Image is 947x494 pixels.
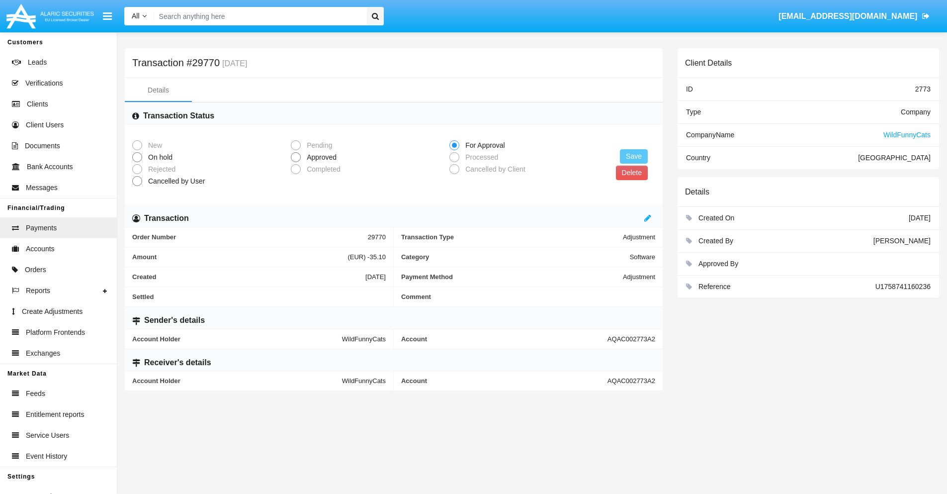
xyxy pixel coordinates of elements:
[347,253,386,261] span: (EUR) -35.10
[143,110,214,121] h6: Transaction Status
[301,164,343,175] span: Completed
[401,335,607,343] span: Account
[686,108,701,116] span: Type
[459,140,507,151] span: For Approval
[685,187,709,197] h6: Details
[142,176,207,187] span: Cancelled by User
[698,283,731,291] span: Reference
[301,152,339,163] span: Approved
[620,149,648,164] button: Save
[144,315,205,326] h6: Sender's details
[365,273,386,281] span: [DATE]
[26,286,50,296] span: Reports
[459,164,528,175] span: Cancelled by Client
[148,85,169,96] div: Details
[342,377,386,385] span: WildFunnyCats
[401,273,623,281] span: Payment Method
[26,348,60,359] span: Exchanges
[883,131,931,139] span: WildFunnyCats
[873,237,931,245] span: [PERSON_NAME]
[901,108,931,116] span: Company
[301,140,335,151] span: Pending
[909,214,931,222] span: [DATE]
[142,140,165,151] span: New
[401,233,623,241] span: Transaction Type
[22,306,83,317] span: Create Adjustments
[132,293,386,300] span: Settled
[142,152,175,163] span: On hold
[124,11,154,21] a: All
[616,166,648,180] button: Delete
[607,377,655,385] span: AQAC002773A2
[26,223,57,233] span: Payments
[26,389,45,399] span: Feeds
[686,85,693,93] span: ID
[401,377,607,385] span: Account
[401,253,630,261] span: Category
[774,2,935,30] a: [EMAIL_ADDRESS][DOMAIN_NAME]
[26,451,67,462] span: Event History
[630,253,655,261] span: Software
[132,273,365,281] span: Created
[623,273,655,281] span: Adjustment
[698,260,738,268] span: Approved By
[132,59,247,68] h5: Transaction #29770
[27,162,73,172] span: Bank Accounts
[144,357,211,368] h6: Receiver's details
[28,57,47,68] span: Leads
[132,335,342,343] span: Account Holder
[698,214,734,222] span: Created On
[220,60,247,68] small: [DATE]
[132,233,368,241] span: Order Number
[623,233,655,241] span: Adjustment
[144,213,189,224] h6: Transaction
[132,377,342,385] span: Account Holder
[25,78,63,89] span: Verifications
[342,335,386,343] span: WildFunnyCats
[26,120,64,130] span: Client Users
[132,12,140,20] span: All
[5,1,95,31] img: Logo image
[26,327,85,338] span: Platform Frontends
[26,244,55,254] span: Accounts
[26,430,69,441] span: Service Users
[686,154,710,162] span: Country
[858,154,931,162] span: [GEOGRAPHIC_DATA]
[132,253,347,261] span: Amount
[142,164,178,175] span: Rejected
[698,237,733,245] span: Created By
[778,12,917,20] span: [EMAIL_ADDRESS][DOMAIN_NAME]
[875,283,931,291] span: U1758741160236
[401,293,655,300] span: Comment
[25,265,46,275] span: Orders
[686,131,734,139] span: Company Name
[26,183,58,193] span: Messages
[368,233,386,241] span: 29770
[154,7,363,25] input: Search
[459,152,501,163] span: Processed
[607,335,655,343] span: AQAC002773A2
[915,85,931,93] span: 2773
[27,99,48,109] span: Clients
[685,58,732,68] h6: Client Details
[25,141,60,151] span: Documents
[26,409,85,420] span: Entitlement reports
